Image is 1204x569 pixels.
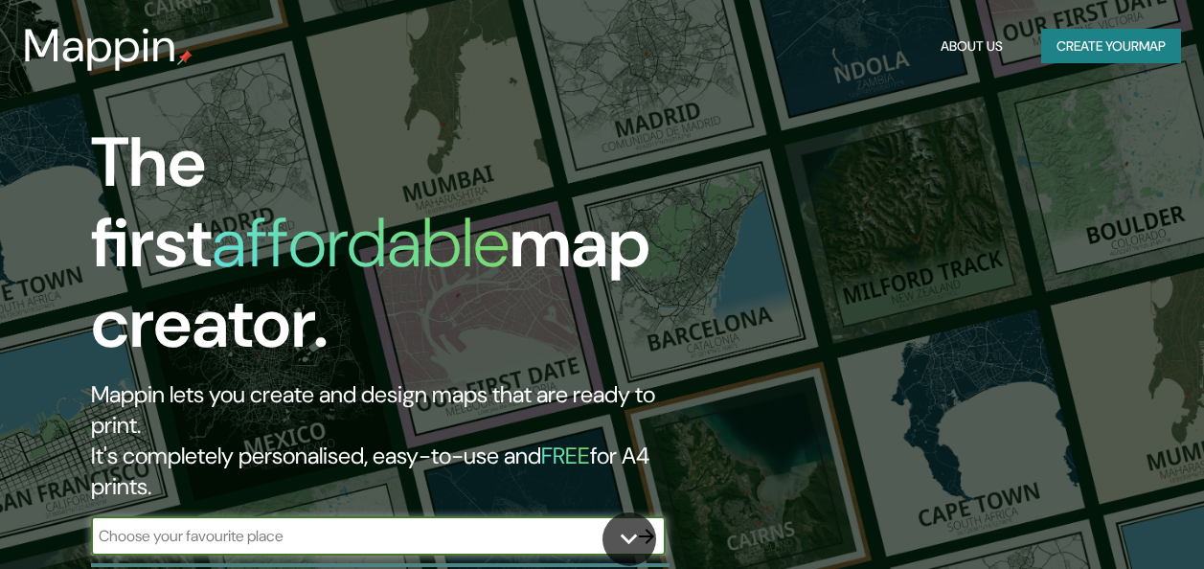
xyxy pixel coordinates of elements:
h1: The first map creator. [91,123,693,379]
img: mappin-pin [177,50,193,65]
h2: Mappin lets you create and design maps that are ready to print. It's completely personalised, eas... [91,379,693,502]
h5: FREE [541,441,590,470]
h3: Mappin [23,19,177,73]
button: Create yourmap [1041,29,1181,64]
button: About Us [933,29,1011,64]
h1: affordable [212,198,510,287]
input: Choose your favourite place [91,525,627,547]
